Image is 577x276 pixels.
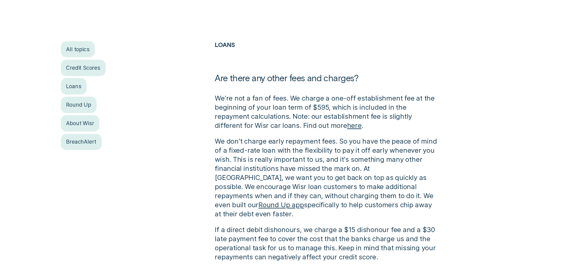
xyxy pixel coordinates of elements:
h2: Loans [215,41,439,72]
h1: Are there any other fees and charges? [215,72,439,93]
a: Loans [215,41,235,48]
p: We’re not a fan of fees. We charge a one-off establishment fee at the beginning of your loan term... [215,94,439,130]
a: BreachAlert [61,134,102,150]
p: We don't charge early repayment fees. So you have the peace of mind of a fixed-rate loan with the... [215,137,439,218]
p: If a direct debit dishonours, we charge a $15 dishonour fee and a $30 late payment fee to cover t... [215,225,439,261]
a: Credit Scores [61,60,106,76]
a: About Wisr [61,115,100,131]
a: All topics [61,41,95,57]
a: here [347,121,362,129]
a: Round Up [61,97,97,113]
a: Loans [61,78,87,94]
a: Round Up app [258,201,304,209]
